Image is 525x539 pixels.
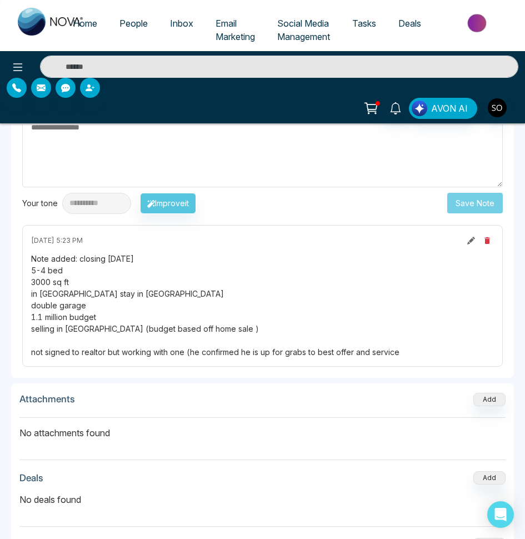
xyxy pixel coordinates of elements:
button: Add [473,471,506,485]
img: User Avatar [488,98,507,117]
a: Home [62,13,108,34]
button: AVON AI [409,98,477,119]
img: Nova CRM Logo [18,8,84,36]
div: Open Intercom Messenger [487,501,514,528]
span: Deals [398,18,421,29]
a: Email Marketing [204,13,266,47]
img: Market-place.gif [438,11,518,36]
img: Lead Flow [412,101,427,116]
div: Note added: closing [DATE] 5-4 bed 3000 sq ft in [GEOGRAPHIC_DATA] stay in [GEOGRAPHIC_DATA] doub... [31,253,494,358]
span: Tasks [352,18,376,29]
div: Your tone [22,197,62,209]
a: Inbox [159,13,204,34]
span: [DATE] 5:23 PM [31,236,83,246]
span: Email Marketing [216,18,255,42]
span: Home [73,18,97,29]
span: AVON AI [431,102,468,115]
a: Tasks [341,13,387,34]
button: Add [473,393,506,406]
p: No deals found [19,493,506,506]
span: Social Media Management [277,18,330,42]
a: Social Media Management [266,13,341,47]
span: Inbox [170,18,193,29]
h3: Attachments [19,393,75,405]
a: Deals [387,13,432,34]
a: People [108,13,159,34]
p: No attachments found [19,418,506,440]
span: Add [473,394,506,403]
h3: Deals [19,472,43,483]
button: Save Note [447,193,503,213]
span: People [119,18,148,29]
